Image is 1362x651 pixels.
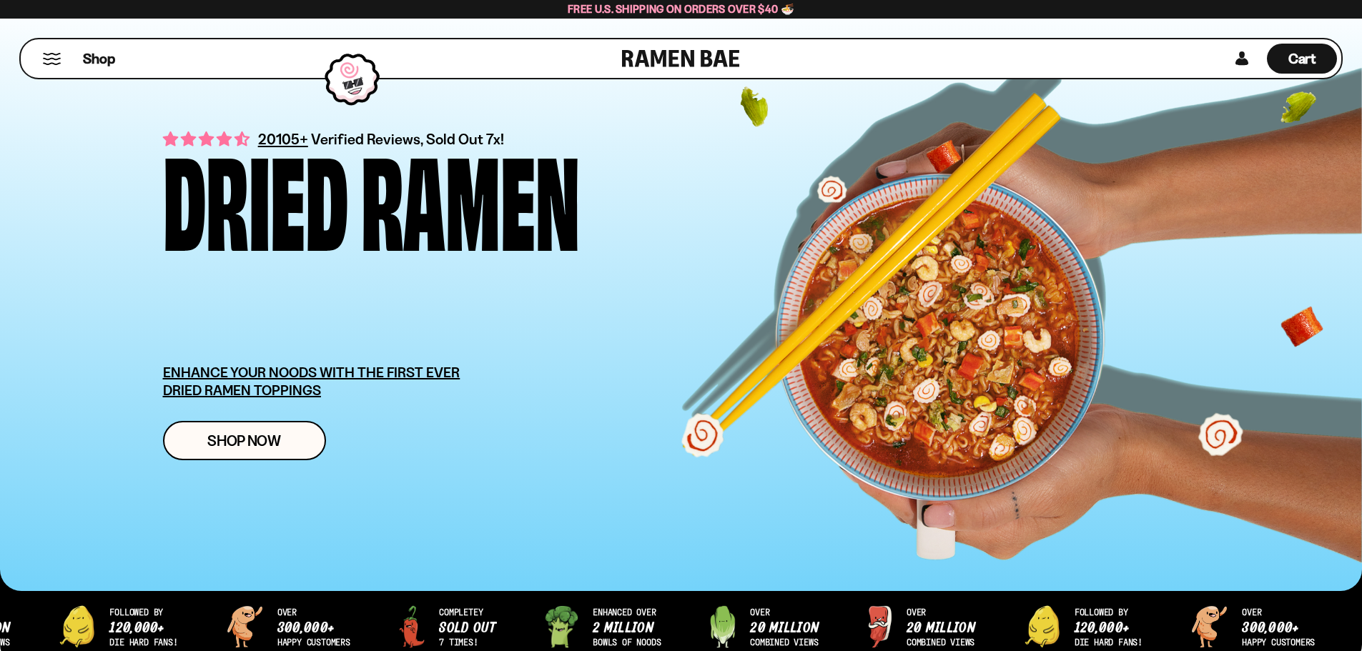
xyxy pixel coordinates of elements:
[163,146,348,244] div: Dried
[1267,39,1337,78] a: Cart
[83,44,115,74] a: Shop
[568,2,794,16] span: Free U.S. Shipping on Orders over $40 🍜
[361,146,580,244] div: Ramen
[83,49,115,69] span: Shop
[42,53,61,65] button: Mobile Menu Trigger
[163,421,326,460] a: Shop Now
[207,433,281,448] span: Shop Now
[1288,50,1316,67] span: Cart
